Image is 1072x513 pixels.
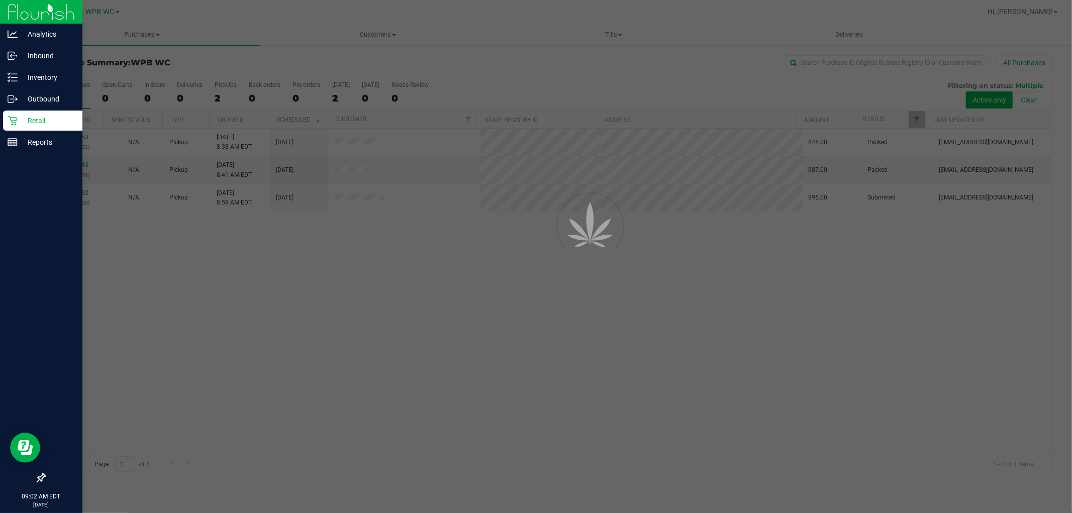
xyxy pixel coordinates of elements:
inline-svg: Inventory [8,72,18,82]
p: [DATE] [5,501,78,508]
inline-svg: Analytics [8,29,18,39]
p: Inbound [18,50,78,62]
p: Reports [18,136,78,148]
p: Retail [18,115,78,127]
p: 09:02 AM EDT [5,492,78,501]
inline-svg: Retail [8,116,18,126]
inline-svg: Reports [8,137,18,147]
p: Inventory [18,71,78,83]
inline-svg: Inbound [8,51,18,61]
p: Outbound [18,93,78,105]
p: Analytics [18,28,78,40]
inline-svg: Outbound [8,94,18,104]
iframe: Resource center [10,433,40,463]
